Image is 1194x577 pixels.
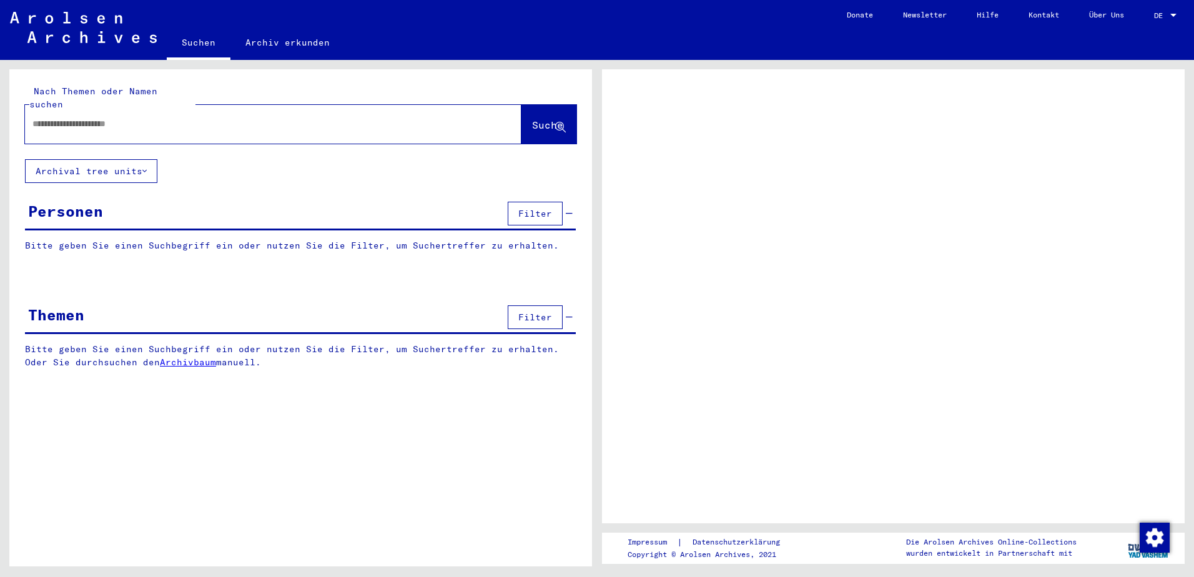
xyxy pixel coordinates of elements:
div: Personen [28,200,103,222]
a: Datenschutzerklärung [683,536,795,549]
span: Filter [518,208,552,219]
p: Copyright © Arolsen Archives, 2021 [628,549,795,560]
button: Archival tree units [25,159,157,183]
a: Archiv erkunden [230,27,345,57]
p: wurden entwickelt in Partnerschaft mit [906,548,1077,559]
div: Zustimmung ändern [1139,522,1169,552]
button: Filter [508,305,563,329]
div: Themen [28,303,84,326]
a: Impressum [628,536,677,549]
mat-label: Nach Themen oder Namen suchen [29,86,157,110]
div: | [628,536,795,549]
span: Suche [532,119,563,131]
p: Bitte geben Sie einen Suchbegriff ein oder nutzen Sie die Filter, um Suchertreffer zu erhalten. O... [25,343,576,369]
a: Suchen [167,27,230,60]
a: Archivbaum [160,357,216,368]
button: Filter [508,202,563,225]
button: Suche [521,105,576,144]
img: Arolsen_neg.svg [10,12,157,43]
p: Bitte geben Sie einen Suchbegriff ein oder nutzen Sie die Filter, um Suchertreffer zu erhalten. [25,239,576,252]
span: Filter [518,312,552,323]
img: yv_logo.png [1125,532,1172,563]
img: Zustimmung ändern [1140,523,1170,553]
span: DE [1154,11,1168,20]
p: Die Arolsen Archives Online-Collections [906,536,1077,548]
